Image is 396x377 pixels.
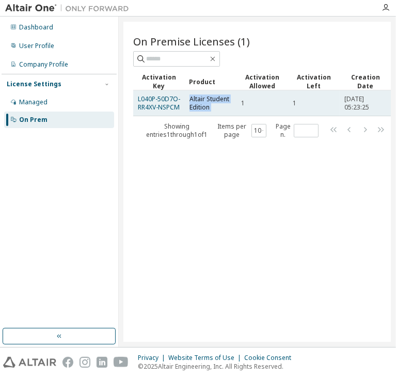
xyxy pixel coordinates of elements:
[137,73,181,90] div: Activation Key
[97,357,107,368] img: linkedin.svg
[19,98,47,106] div: Managed
[276,122,319,139] span: Page n.
[114,357,129,368] img: youtube.svg
[292,73,336,90] div: Activation Left
[7,80,61,88] div: License Settings
[244,354,297,362] div: Cookie Consent
[241,99,245,107] span: 1
[62,357,73,368] img: facebook.svg
[133,34,250,49] span: On Premise Licenses (1)
[168,354,244,362] div: Website Terms of Use
[344,95,387,112] span: [DATE] 05:23:25
[19,60,68,69] div: Company Profile
[5,3,134,13] img: Altair One
[215,122,266,139] span: Items per page
[80,357,90,368] img: instagram.svg
[3,357,56,368] img: altair_logo.svg
[146,122,208,139] span: Showing entries 1 through 1 of 1
[138,354,168,362] div: Privacy
[344,73,387,90] div: Creation Date
[241,73,284,90] div: Activation Allowed
[189,73,232,90] div: Product
[19,116,47,124] div: On Prem
[293,99,296,107] span: 1
[138,362,297,371] p: © 2025 Altair Engineering, Inc. All Rights Reserved.
[138,95,180,112] a: L040P-50D7O-RR4XV-NSPCM
[19,23,53,32] div: Dashboard
[19,42,54,50] div: User Profile
[254,127,264,135] button: 10
[189,95,232,112] span: Altair Student Edition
